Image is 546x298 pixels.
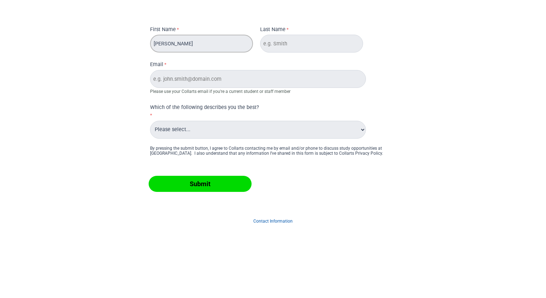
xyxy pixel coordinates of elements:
div: Which of the following describes you the best? [150,104,344,111]
span: Please use your Collarts email if you're a current student or staff member [150,89,291,94]
input: Email [150,70,366,88]
input: Last Name [260,35,363,53]
select: Which of the following describes you the best? [150,121,366,139]
a: Contact Information [253,219,293,224]
label: Email [150,61,168,70]
input: Submit [149,176,252,192]
label: First Name [150,26,181,35]
label: Last Name [260,26,291,35]
div: By pressing the submit button, I agree to Collarts contacting me by email and/or phone to discuss... [150,146,396,156]
input: First Name [150,35,253,53]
